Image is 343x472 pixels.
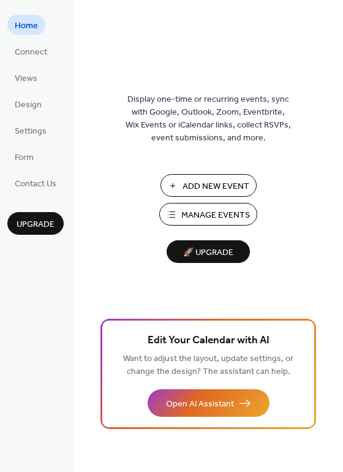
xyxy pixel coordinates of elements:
[15,20,38,32] span: Home
[166,398,234,411] span: Open AI Assistant
[7,212,64,235] button: Upgrade
[159,203,257,226] button: Manage Events
[174,245,243,261] span: 🚀 Upgrade
[7,147,41,167] a: Form
[15,46,47,59] span: Connect
[126,93,291,145] span: Display one-time or recurring events, sync with Google, Outlook, Zoom, Eventbrite, Wix Events or ...
[7,15,45,35] a: Home
[15,178,56,191] span: Contact Us
[17,218,55,231] span: Upgrade
[148,332,269,349] span: Edit Your Calendar with AI
[167,240,250,263] button: 🚀 Upgrade
[181,209,250,222] span: Manage Events
[15,72,37,85] span: Views
[160,174,257,197] button: Add New Event
[183,180,249,193] span: Add New Event
[15,125,47,138] span: Settings
[123,351,293,380] span: Want to adjust the layout, update settings, or change the design? The assistant can help.
[15,99,42,112] span: Design
[7,173,64,193] a: Contact Us
[7,41,55,61] a: Connect
[7,67,45,88] a: Views
[7,120,54,140] a: Settings
[7,94,49,114] a: Design
[15,151,34,164] span: Form
[148,389,269,417] button: Open AI Assistant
